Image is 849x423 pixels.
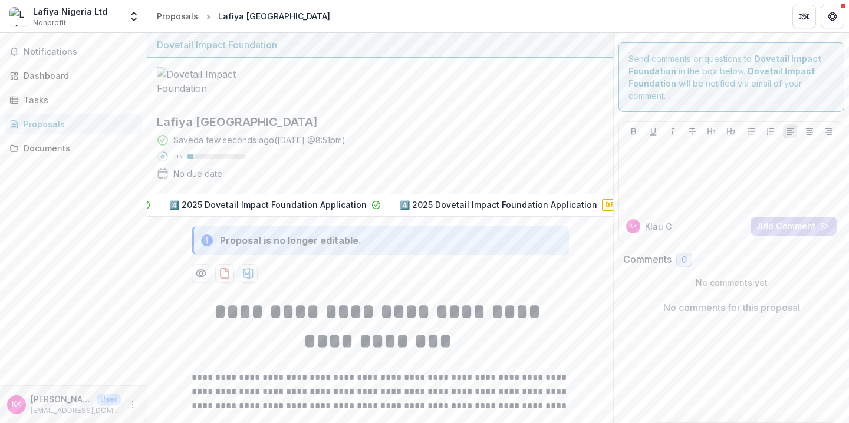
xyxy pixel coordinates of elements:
[173,134,345,146] div: Saved a few seconds ago ( [DATE] @ 8:51pm )
[31,405,121,416] p: [EMAIL_ADDRESS][DOMAIN_NAME]
[5,42,142,61] button: Notifications
[152,8,335,25] nav: breadcrumb
[627,124,641,138] button: Bold
[9,7,28,26] img: Lafiya Nigeria Ltd
[400,199,597,211] p: 4️⃣ 2025 Dovetail Impact Foundation Application
[618,42,844,112] div: Send comments or questions to in the box below. will be notified via email of your comment.
[33,5,107,18] div: Lafiya Nigeria Ltd
[157,38,604,52] div: Dovetail Impact Foundation
[751,217,837,236] button: Add Comment
[24,70,133,82] div: Dashboard
[24,118,133,130] div: Proposals
[215,264,234,283] button: download-proposal
[802,124,817,138] button: Align Center
[666,124,680,138] button: Italicize
[24,142,133,154] div: Documents
[629,223,637,229] div: Klau Chmielowska <klau.chmielowska@lafiyanigeria.org>
[646,124,660,138] button: Underline
[792,5,816,28] button: Partners
[126,5,142,28] button: Open entity switcher
[24,47,137,57] span: Notifications
[645,220,672,233] p: Klau C
[663,300,800,315] p: No comments for this proposal
[602,199,633,211] span: Draft
[173,167,222,180] div: No due date
[783,124,797,138] button: Align Left
[33,18,66,28] span: Nonprofit
[685,124,699,138] button: Strike
[239,264,258,283] button: download-proposal
[220,233,361,247] div: Proposal is no longer editable.
[821,5,844,28] button: Get Help
[169,199,367,211] p: 4️⃣ 2025 Dovetail Impact Foundation Application
[822,124,836,138] button: Align Right
[744,124,758,138] button: Bullet List
[5,66,142,85] a: Dashboard
[705,124,719,138] button: Heading 1
[157,10,198,22] div: Proposals
[5,114,142,134] a: Proposals
[682,255,687,265] span: 0
[5,138,142,158] a: Documents
[5,90,142,110] a: Tasks
[623,276,840,289] p: No comments yet
[218,10,330,22] div: Lafiya [GEOGRAPHIC_DATA]
[12,401,21,408] div: Klau Chmielowska <klau.chmielowska@lafiyanigeria.org>
[623,254,672,265] h2: Comments
[192,264,210,283] button: Preview ec96a026-40d6-470d-b572-b4d564fd6054-1.pdf
[764,124,778,138] button: Ordered List
[126,398,140,412] button: More
[97,394,121,405] p: User
[24,94,133,106] div: Tasks
[173,153,182,161] p: 11 %
[157,67,275,95] img: Dovetail Impact Foundation
[31,393,92,405] p: [PERSON_NAME] <[PERSON_NAME][EMAIL_ADDRESS][DOMAIN_NAME]>
[724,124,738,138] button: Heading 2
[152,8,203,25] a: Proposals
[157,115,585,129] h2: Lafiya [GEOGRAPHIC_DATA]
